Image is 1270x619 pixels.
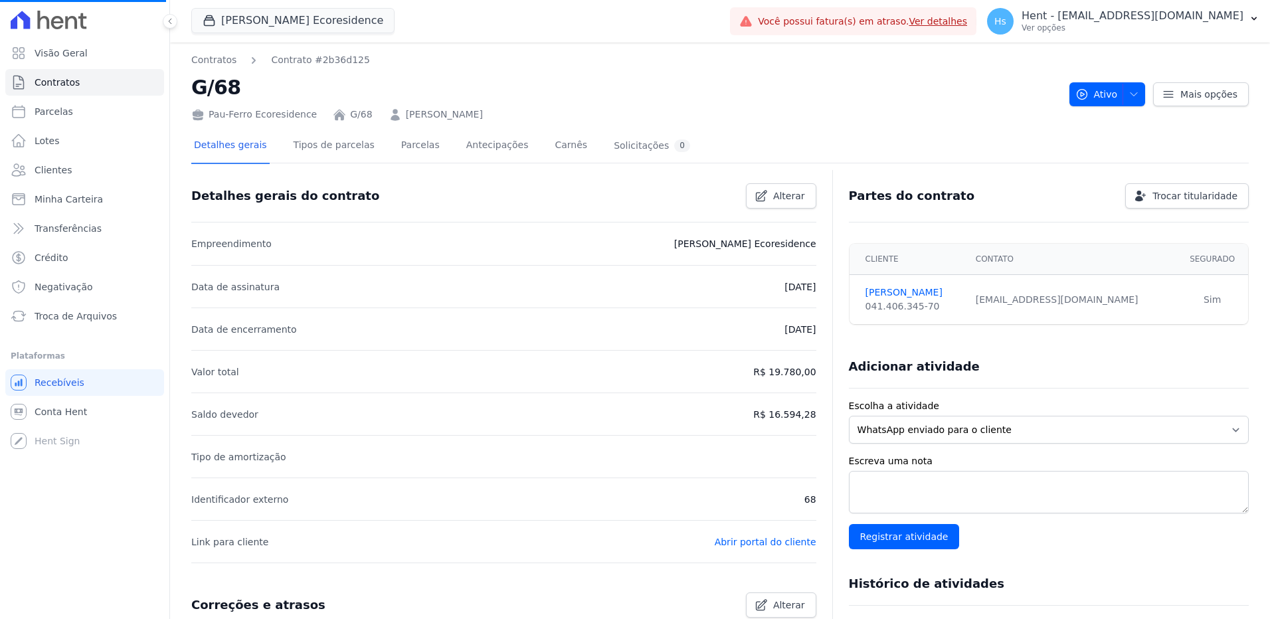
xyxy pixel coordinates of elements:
[191,491,288,507] p: Identificador externo
[35,280,93,294] span: Negativação
[5,98,164,125] a: Parcelas
[1176,275,1248,325] td: Sim
[552,129,590,164] a: Carnês
[865,300,960,313] div: 041.406.345-70
[849,359,980,375] h3: Adicionar atividade
[849,399,1249,413] label: Escolha a atividade
[746,183,816,209] a: Alterar
[674,236,816,252] p: [PERSON_NAME] Ecoresidence
[5,128,164,154] a: Lotes
[976,3,1270,40] button: Hs Hent - [EMAIL_ADDRESS][DOMAIN_NAME] Ver opções
[191,279,280,295] p: Data de assinatura
[1075,82,1118,106] span: Ativo
[191,8,395,33] button: [PERSON_NAME] Ecoresidence
[399,129,442,164] a: Parcelas
[849,188,975,204] h3: Partes do contrato
[758,15,967,29] span: Você possui fatura(s) em atraso.
[773,598,805,612] span: Alterar
[35,163,72,177] span: Clientes
[5,157,164,183] a: Clientes
[5,215,164,242] a: Transferências
[849,454,1249,468] label: Escreva uma nota
[191,108,317,122] div: Pau-Ferro Ecoresidence
[1180,88,1237,101] span: Mais opções
[784,279,816,295] p: [DATE]
[35,376,84,389] span: Recebíveis
[5,303,164,329] a: Troca de Arquivos
[968,244,1177,275] th: Contato
[773,189,805,203] span: Alterar
[611,129,693,164] a: Solicitações0
[5,398,164,425] a: Conta Hent
[291,129,377,164] a: Tipos de parcelas
[35,193,103,206] span: Minha Carteira
[11,348,159,364] div: Plataformas
[191,236,272,252] p: Empreendimento
[350,108,372,122] a: G/68
[35,309,117,323] span: Troca de Arquivos
[191,534,268,550] p: Link para cliente
[35,46,88,60] span: Visão Geral
[5,69,164,96] a: Contratos
[406,108,483,122] a: [PERSON_NAME]
[35,251,68,264] span: Crédito
[191,364,239,380] p: Valor total
[35,76,80,89] span: Contratos
[753,364,816,380] p: R$ 19.780,00
[746,592,816,618] a: Alterar
[850,244,968,275] th: Cliente
[191,406,258,422] p: Saldo devedor
[191,449,286,465] p: Tipo de amortização
[784,321,816,337] p: [DATE]
[191,188,379,204] h3: Detalhes gerais do contrato
[191,129,270,164] a: Detalhes gerais
[1022,9,1243,23] p: Hent - [EMAIL_ADDRESS][DOMAIN_NAME]
[1152,189,1237,203] span: Trocar titularidade
[614,139,690,152] div: Solicitações
[271,53,370,67] a: Contrato #2b36d125
[715,537,816,547] a: Abrir portal do cliente
[1069,82,1146,106] button: Ativo
[1022,23,1243,33] p: Ver opções
[849,524,960,549] input: Registrar atividade
[5,369,164,396] a: Recebíveis
[5,186,164,213] a: Minha Carteira
[191,597,325,613] h3: Correções e atrasos
[35,222,102,235] span: Transferências
[976,293,1169,307] div: [EMAIL_ADDRESS][DOMAIN_NAME]
[804,491,816,507] p: 68
[191,53,1059,67] nav: Breadcrumb
[5,40,164,66] a: Visão Geral
[849,576,1004,592] h3: Histórico de atividades
[191,53,236,67] a: Contratos
[191,72,1059,102] h2: G/68
[1125,183,1249,209] a: Trocar titularidade
[994,17,1006,26] span: Hs
[865,286,960,300] a: [PERSON_NAME]
[5,274,164,300] a: Negativação
[753,406,816,422] p: R$ 16.594,28
[1176,244,1248,275] th: Segurado
[35,405,87,418] span: Conta Hent
[5,244,164,271] a: Crédito
[35,105,73,118] span: Parcelas
[1153,82,1249,106] a: Mais opções
[191,53,370,67] nav: Breadcrumb
[191,321,297,337] p: Data de encerramento
[35,134,60,147] span: Lotes
[909,16,967,27] a: Ver detalhes
[464,129,531,164] a: Antecipações
[674,139,690,152] div: 0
